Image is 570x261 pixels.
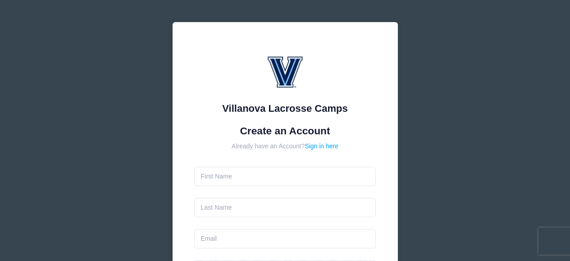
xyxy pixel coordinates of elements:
[194,198,376,217] input: Last Name
[194,229,376,248] input: Email
[258,44,312,98] img: Villanova Lacrosse Camps
[194,125,376,137] h1: Create an Account
[194,142,376,151] div: Already have an Account?
[305,142,338,150] a: Sign in here
[194,101,376,116] div: Villanova Lacrosse Camps
[194,167,376,186] input: First Name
